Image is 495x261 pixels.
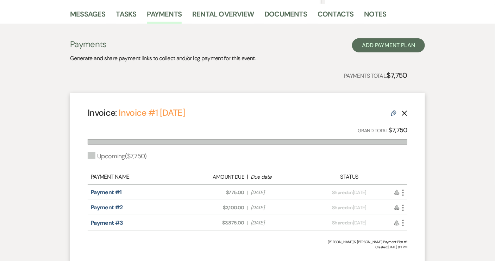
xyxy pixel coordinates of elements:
span: $3,100.00 [189,204,244,211]
span: Shared [332,189,347,196]
a: Messages [70,8,106,24]
a: Payment #1 [91,189,122,196]
span: Created: [DATE] 8:11 PM [88,244,407,250]
a: Rental Overview [192,8,254,24]
a: Payments [147,8,182,24]
p: Generate and share payment links to collect and/or log payment for this event. [70,54,256,63]
div: Upcoming ( $7,750 ) [88,152,147,161]
a: Documents [264,8,307,24]
a: Contacts [318,8,354,24]
div: [PERSON_NAME] & [PERSON_NAME] Payment Plan #1 [88,239,407,244]
span: [DATE] [251,189,306,196]
h4: Invoice: [88,107,185,119]
a: Invoice #1 [DATE] [119,107,185,119]
div: on [DATE] [310,189,388,196]
span: Shared [332,219,347,226]
div: on [DATE] [310,219,388,227]
a: Payment #2 [91,204,123,211]
div: Status [310,173,388,181]
a: Payment #3 [91,219,123,227]
span: Shared [332,204,347,211]
h3: Payments [70,38,256,50]
span: | [247,219,248,227]
span: | [247,204,248,211]
p: Payments Total: [344,70,407,81]
a: Notes [364,8,387,24]
span: $775.00 [189,189,244,196]
div: Amount Due [188,173,244,181]
div: Payment Name [91,173,185,181]
span: [DATE] [251,219,306,227]
div: | [185,173,310,181]
strong: $7,750 [387,71,407,80]
span: $3,875.00 [189,219,244,227]
p: Grand Total: [358,125,408,135]
div: on [DATE] [310,204,388,211]
button: Add Payment Plan [352,38,425,52]
span: [DATE] [251,204,306,211]
a: Tasks [116,8,137,24]
strong: $7,750 [389,126,407,134]
div: Due date [251,173,307,181]
span: | [247,189,248,196]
